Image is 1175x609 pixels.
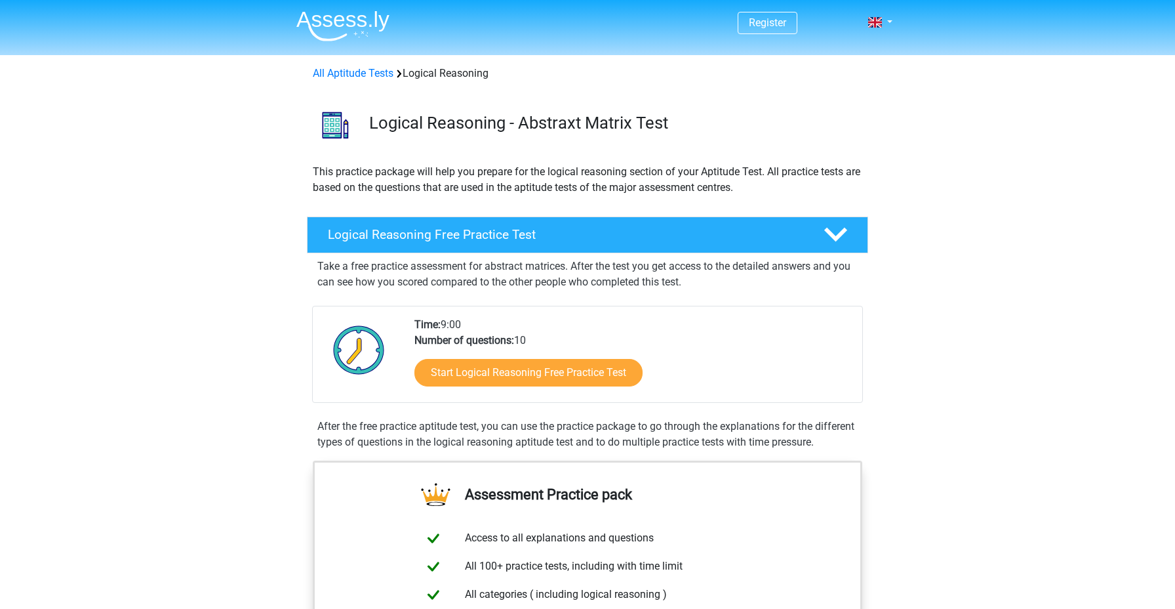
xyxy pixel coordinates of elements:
img: Clock [326,317,392,383]
img: Assessly [296,10,389,41]
h3: Logical Reasoning - Abstraxt Matrix Test [369,113,858,133]
p: This practice package will help you prepare for the logical reasoning section of your Aptitude Te... [313,164,862,196]
a: Start Logical Reasoning Free Practice Test [414,359,643,387]
a: Register [749,16,786,29]
b: Number of questions: [414,334,514,346]
div: Logical Reasoning [308,66,867,81]
p: Take a free practice assessment for abstract matrices. After the test you get access to the detai... [317,259,858,290]
a: All Aptitude Tests [313,67,393,79]
div: After the free practice aptitude test, you can use the practice package to go through the explana... [312,419,863,450]
b: Time: [414,318,441,331]
h4: Logical Reasoning Free Practice Test [328,227,803,242]
div: 9:00 10 [405,317,862,402]
a: Logical Reasoning Free Practice Test [302,217,873,253]
img: logical reasoning [308,97,363,153]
